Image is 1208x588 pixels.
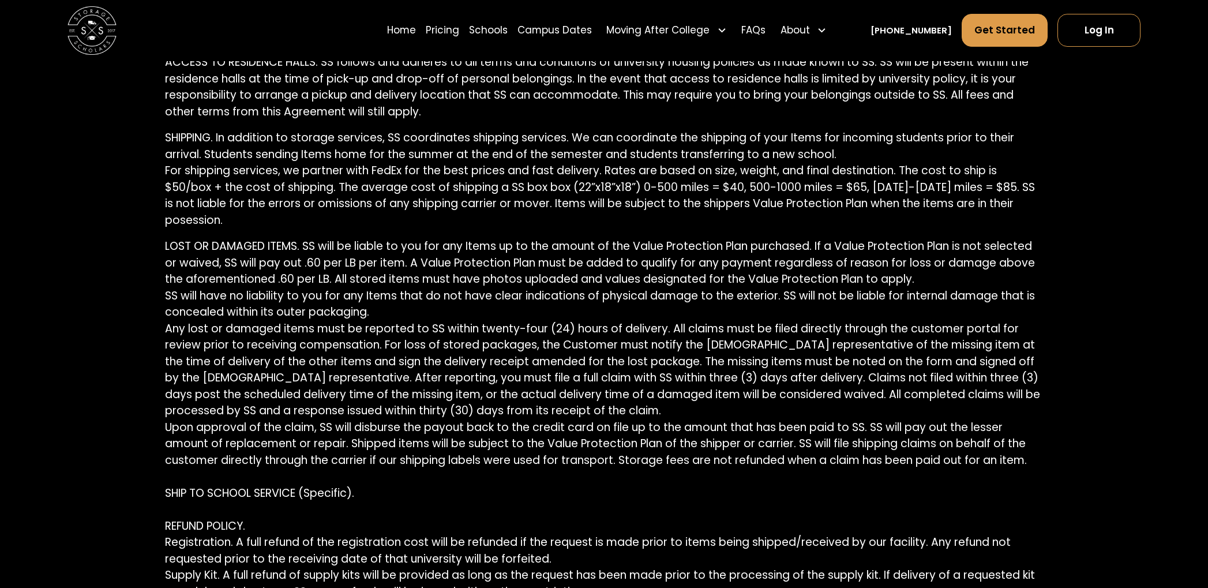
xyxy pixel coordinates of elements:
div: Moving After College [602,13,731,47]
a: Log In [1057,14,1141,47]
div: About [775,13,831,47]
a: Home [387,13,416,47]
a: Campus Dates [517,13,592,47]
a: Schools [469,13,508,47]
p: ACCESS TO RESIDENCE HALLS. SS follows and adheres to all terms and conditions of university housi... [165,54,1043,120]
img: Storage Scholars main logo [67,6,117,55]
a: home [67,6,117,55]
a: FAQs [741,13,766,47]
p: SHIPPING. In addition to storage services, SS coordinates shipping services. We can coordinate th... [165,130,1043,229]
a: Pricing [426,13,459,47]
div: About [781,23,810,38]
a: [PHONE_NUMBER] [871,24,952,37]
div: Moving After College [606,23,710,38]
a: Get Started [962,14,1048,47]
